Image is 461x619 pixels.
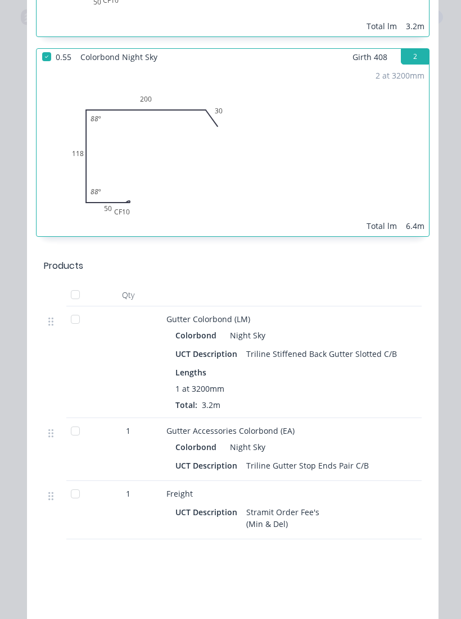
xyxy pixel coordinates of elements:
[376,70,424,81] div: 2 at 3200mm
[175,457,242,474] div: UCT Description
[175,400,197,410] span: Total:
[242,504,324,532] div: Stramit Order Fee's (Min & Del)
[352,49,387,65] span: Girth 408
[126,425,130,437] span: 1
[406,220,424,232] div: 6.4m
[44,259,83,273] div: Products
[401,49,429,65] button: 2
[175,439,221,455] div: Colorbond
[242,457,373,474] div: Triline Gutter Stop Ends Pair C/B
[197,400,225,410] span: 3.2m
[225,439,265,455] div: Night Sky
[51,49,76,65] span: 0.55
[225,327,265,343] div: Night Sky
[242,346,401,362] div: Triline Stiffened Back Gutter Slotted C/B
[166,314,250,324] span: Gutter Colorbond (LM)
[126,488,130,499] span: 1
[37,65,429,236] div: 0CF10501182003088º88º2 at 3200mmTotal lm6.4m
[94,284,162,306] div: Qty
[175,327,221,343] div: Colorbond
[175,366,206,378] span: Lengths
[367,20,397,32] div: Total lm
[76,49,162,65] span: Colorbond Night Sky
[175,383,224,395] span: 1 at 3200mm
[166,488,193,499] span: Freight
[367,220,397,232] div: Total lm
[406,20,424,32] div: 3.2m
[166,425,295,436] span: Gutter Accessories Colorbond (EA)
[175,504,242,520] div: UCT Description
[175,346,242,362] div: UCT Description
